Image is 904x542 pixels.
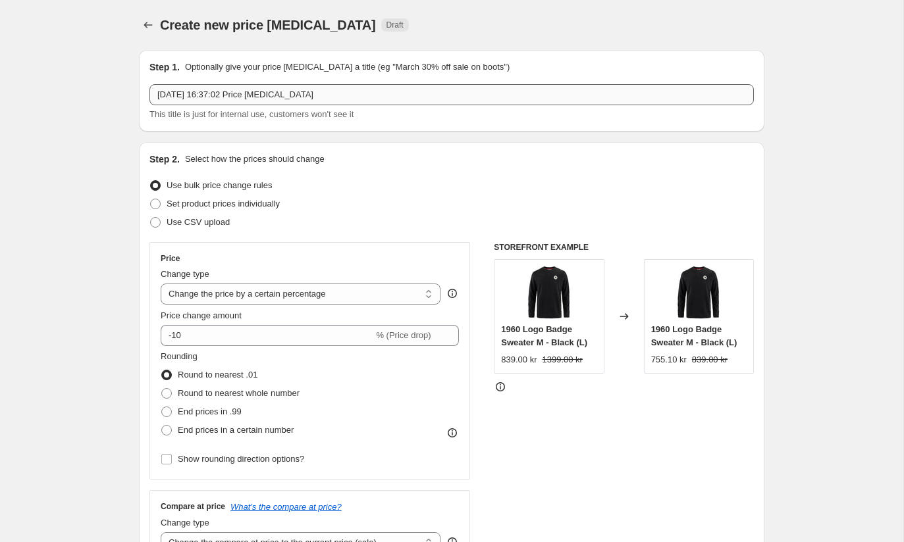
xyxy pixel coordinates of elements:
[501,353,537,366] div: 839.00 kr
[651,353,687,366] div: 755.10 kr
[386,20,404,30] span: Draft
[139,16,157,34] button: Price change jobs
[167,217,230,227] span: Use CSV upload
[523,266,575,319] img: 1960_logo_badge_sweater_m_87163-550_a_main_fjr_80x.jpg
[185,61,510,74] p: Optionally give your price [MEDICAL_DATA] a title (eg "March 30% off sale on boots")
[167,199,280,209] span: Set product prices individually
[178,370,257,380] span: Round to nearest .01
[178,406,242,416] span: End prices in .99
[501,324,587,347] span: 1960 Logo Badge Sweater M - Black (L)
[160,18,376,32] span: Create new price [MEDICAL_DATA]
[178,425,294,435] span: End prices in a certain number
[651,324,737,347] span: 1960 Logo Badge Sweater M - Black (L)
[692,353,728,366] strike: 839.00 kr
[376,330,431,340] span: % (Price drop)
[446,287,459,300] div: help
[167,180,272,190] span: Use bulk price change rules
[494,242,754,253] h6: STOREFRONT EXAMPLE
[149,84,754,105] input: 30% off holiday sale
[149,153,180,166] h2: Step 2.
[161,518,209,528] span: Change type
[161,269,209,279] span: Change type
[161,351,198,361] span: Rounding
[178,388,300,398] span: Round to nearest whole number
[672,266,725,319] img: 1960_logo_badge_sweater_m_87163-550_a_main_fjr_80x.jpg
[149,61,180,74] h2: Step 1.
[161,310,242,320] span: Price change amount
[161,325,373,346] input: -15
[161,501,225,512] h3: Compare at price
[185,153,325,166] p: Select how the prices should change
[542,353,582,366] strike: 1399.00 kr
[230,502,342,512] button: What's the compare at price?
[178,454,304,464] span: Show rounding direction options?
[149,109,354,119] span: This title is just for internal use, customers won't see it
[161,253,180,264] h3: Price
